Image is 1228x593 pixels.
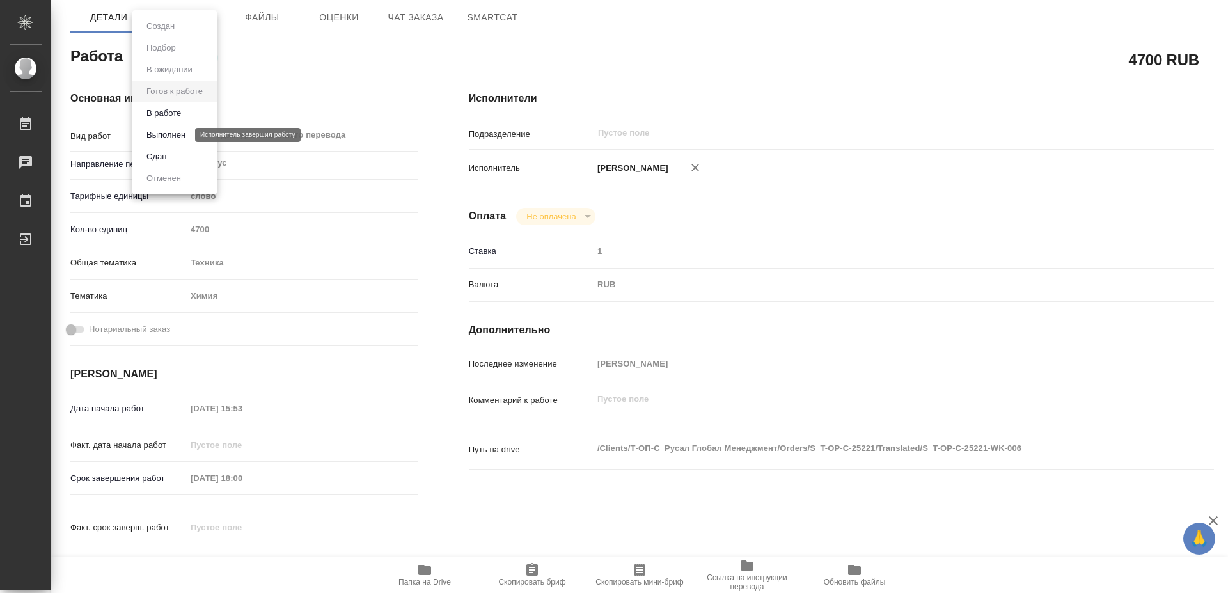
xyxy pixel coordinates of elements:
button: Создан [143,19,178,33]
button: Готов к работе [143,84,207,99]
button: Отменен [143,171,185,186]
button: Подбор [143,41,180,55]
button: Выполнен [143,128,189,142]
button: В ожидании [143,63,196,77]
button: В работе [143,106,185,120]
button: Сдан [143,150,170,164]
